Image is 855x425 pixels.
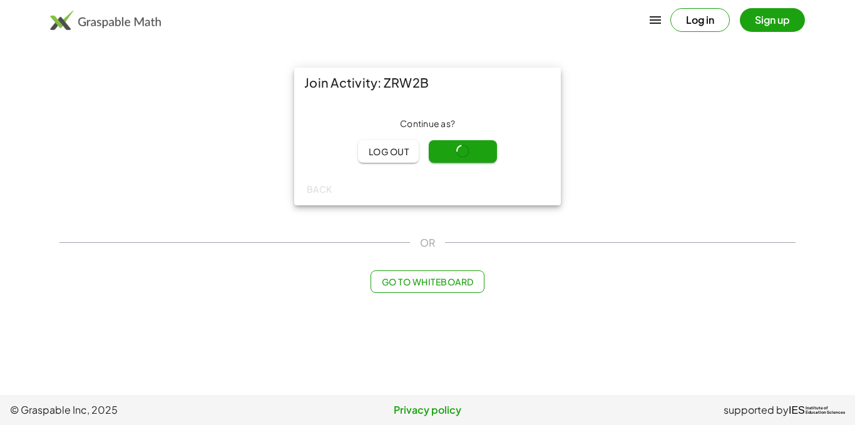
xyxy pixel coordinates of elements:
a: Privacy policy [289,402,567,417]
span: Go to Whiteboard [381,276,473,287]
a: IESInstitute ofEducation Sciences [789,402,845,417]
span: Institute of Education Sciences [806,406,845,415]
span: © Graspable Inc, 2025 [10,402,289,417]
button: Log out [358,140,419,163]
div: Continue as ? [304,118,551,130]
div: Join Activity: ZRW2B [294,68,561,98]
span: Log out [368,146,409,157]
button: Log in [670,8,730,32]
span: supported by [724,402,789,417]
span: OR [420,235,435,250]
span: IES [789,404,805,416]
button: Go to Whiteboard [371,270,484,293]
button: Sign up [740,8,805,32]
